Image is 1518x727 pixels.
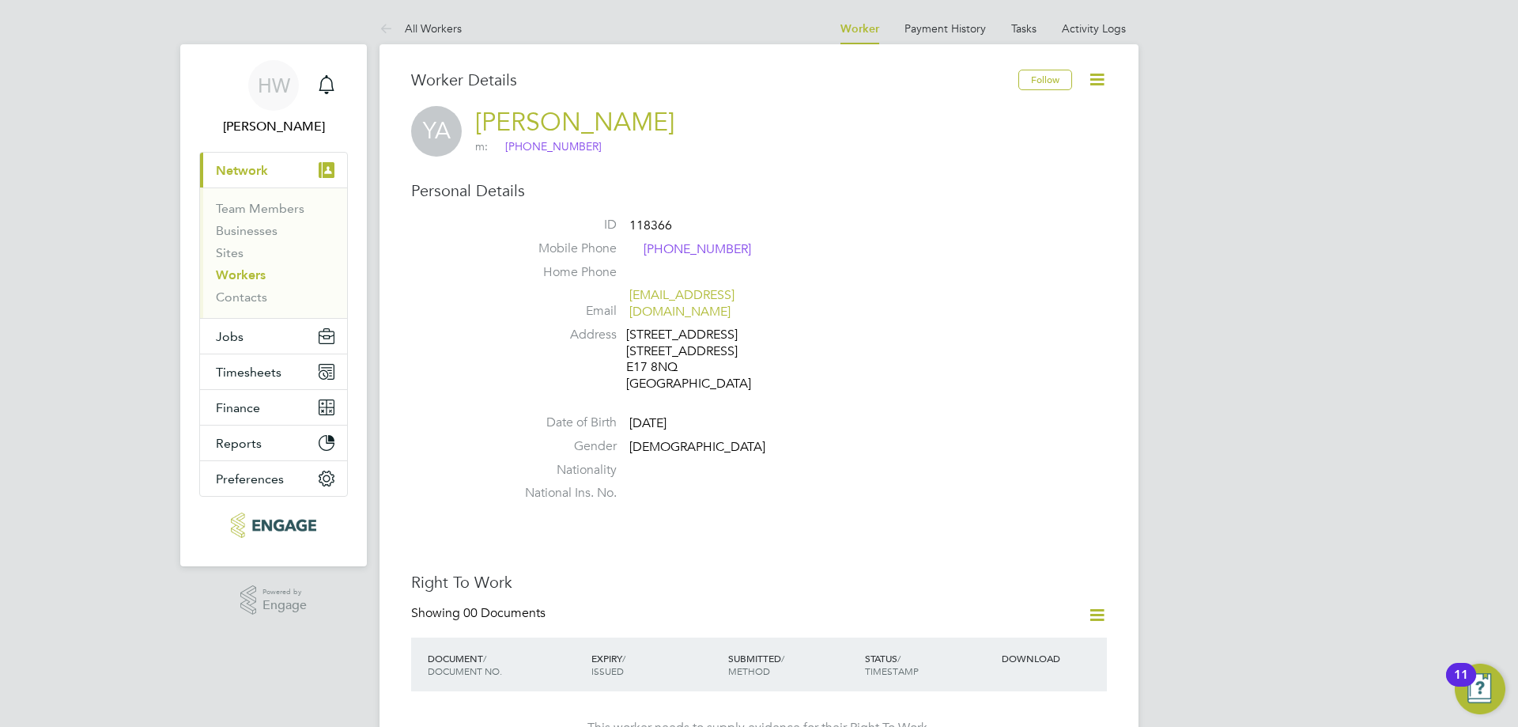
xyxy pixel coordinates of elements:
span: Finance [216,400,260,415]
button: Finance [200,390,347,425]
img: logo.svg [629,242,641,259]
div: EXPIRY [587,644,724,685]
label: Mobile Phone [506,240,617,257]
span: [PHONE_NUMBER] [491,139,602,155]
span: TIMESTAMP [865,665,919,677]
label: Address [506,327,617,343]
span: Jobs [216,329,244,344]
span: 00 Documents [463,605,546,621]
a: Activity Logs [1062,21,1126,36]
button: Follow [1018,70,1072,90]
span: [DATE] [629,415,666,431]
a: Contacts [216,290,267,305]
span: HW [258,75,290,96]
img: logo.svg [491,140,503,154]
h3: Personal Details [411,180,1107,201]
span: / [622,652,625,665]
a: All Workers [379,21,462,36]
button: Network [200,153,347,187]
button: Jobs [200,319,347,354]
img: xede-logo-retina.png [231,513,315,538]
div: SUBMITTED [724,644,861,685]
button: Preferences [200,461,347,496]
button: Timesheets [200,354,347,389]
label: Nationality [506,462,617,479]
div: Network [200,187,347,318]
label: National Ins. No. [506,485,617,502]
label: ID [506,217,617,233]
label: Date of Birth [506,415,617,431]
span: / [897,652,901,665]
a: Sites [216,245,244,260]
span: Reports [216,436,262,451]
h3: Worker Details [411,70,1018,90]
span: 118366 [629,218,672,233]
span: / [483,652,486,665]
a: Workers [216,267,266,282]
a: Tasks [1011,21,1037,36]
div: [STREET_ADDRESS] [STREET_ADDRESS] E17 8NQ [GEOGRAPHIC_DATA] [626,327,776,392]
a: Payment History [904,21,986,36]
h3: Right To Work [411,572,1107,593]
span: DOCUMENT NO. [428,665,502,677]
span: Preferences [216,471,284,487]
span: Engage [262,599,307,612]
nav: Main navigation [180,44,367,566]
span: YA [411,106,462,157]
span: ISSUED [591,665,624,677]
div: DOWNLOAD [998,644,1107,672]
a: Worker [840,22,879,36]
a: Powered byEngage [240,585,308,615]
a: [EMAIL_ADDRESS][DOMAIN_NAME] [629,287,734,320]
button: Open Resource Center, 11 new notifications [1455,664,1505,714]
a: Team Members [216,201,304,216]
span: [DEMOGRAPHIC_DATA] [629,439,765,455]
div: 11 [1454,675,1468,695]
span: Powered by [262,585,307,599]
span: Network [216,163,268,178]
span: m: [475,139,488,153]
a: [PERSON_NAME] [475,107,674,138]
span: / [781,652,784,665]
div: DOCUMENT [424,644,587,685]
a: Businesses [216,223,278,238]
label: Home Phone [506,264,617,281]
span: Hannah Whitten [199,117,348,136]
label: Gender [506,438,617,455]
div: Showing [411,605,549,622]
div: STATUS [861,644,998,685]
button: Reports [200,426,347,460]
a: HW[PERSON_NAME] [199,60,348,136]
span: [PHONE_NUMBER] [629,241,751,259]
span: Timesheets [216,365,281,380]
span: METHOD [728,665,770,677]
a: Go to home page [199,513,348,538]
label: Email [506,303,617,320]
